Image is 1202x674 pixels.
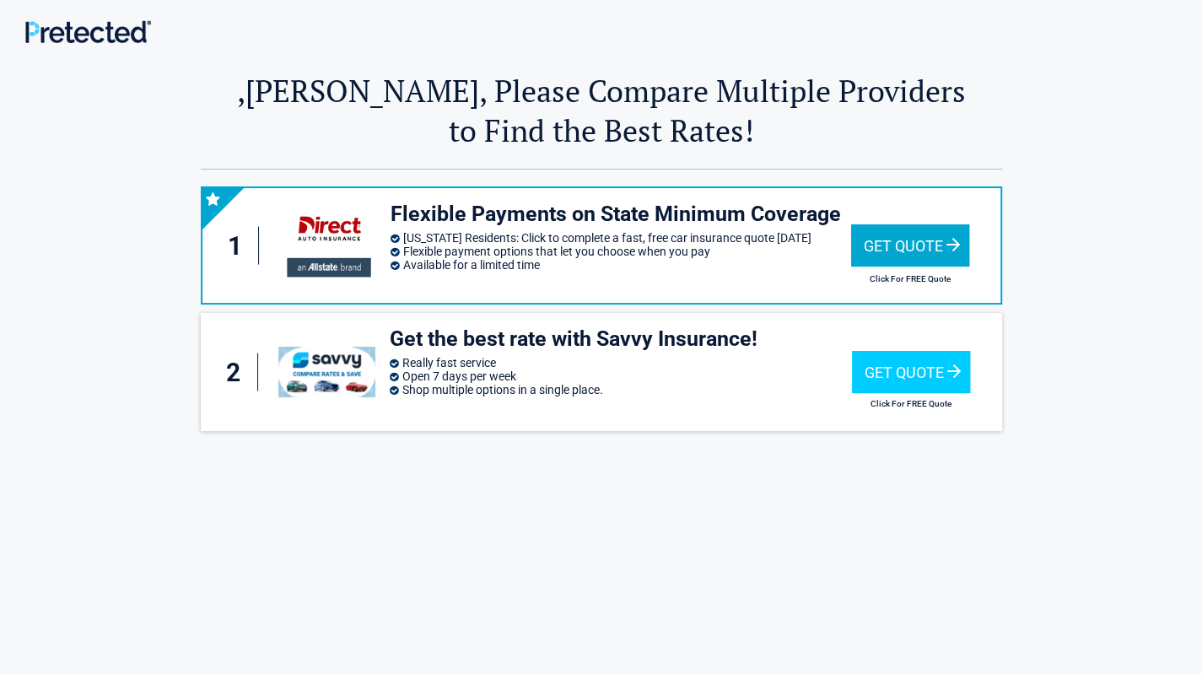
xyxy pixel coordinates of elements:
li: Flexible payment options that let you choose when you pay [391,245,851,258]
li: [US_STATE] Residents: Click to complete a fast, free car insurance quote [DATE] [391,231,851,245]
h2: Click For FREE Quote [852,399,970,408]
div: Get Quote [851,224,969,267]
h3: Get the best rate with Savvy Insurance! [390,326,852,353]
div: Get Quote [852,351,970,393]
h2: ,[PERSON_NAME], Please Compare Multiple Providers to Find the Best Rates! [201,71,1002,150]
h3: Flexible Payments on State Minimum Coverage [391,201,851,229]
img: Main Logo [25,20,151,43]
li: Open 7 days per week [390,369,852,383]
div: 2 [218,353,258,391]
li: Available for a limited time [391,258,851,272]
img: directauto's logo [273,203,381,287]
li: Shop multiple options in a single place. [390,383,852,396]
img: savvy's logo [278,347,375,397]
li: Really fast service [390,356,852,369]
div: 1 [219,227,260,265]
h2: Click For FREE Quote [851,274,969,283]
